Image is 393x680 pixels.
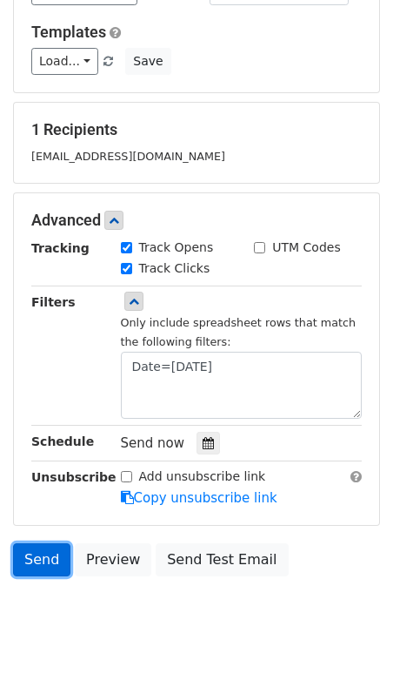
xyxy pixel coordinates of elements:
a: Templates [31,23,106,41]
small: [EMAIL_ADDRESS][DOMAIN_NAME] [31,150,225,163]
label: UTM Codes [272,239,340,257]
h5: Advanced [31,211,362,230]
a: Load... [31,48,98,75]
a: Send [13,543,70,576]
strong: Filters [31,295,76,309]
a: Copy unsubscribe link [121,490,277,506]
strong: Tracking [31,241,90,255]
iframe: Chat Widget [306,596,393,680]
span: Send now [121,435,185,451]
small: Only include spreadsheet rows that match the following filters: [121,316,356,349]
label: Track Clicks [139,259,210,278]
a: Preview [75,543,151,576]
strong: Schedule [31,434,94,448]
label: Add unsubscribe link [139,468,266,486]
h5: 1 Recipients [31,120,362,139]
a: Send Test Email [156,543,288,576]
strong: Unsubscribe [31,470,117,484]
label: Track Opens [139,239,214,257]
button: Save [125,48,170,75]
